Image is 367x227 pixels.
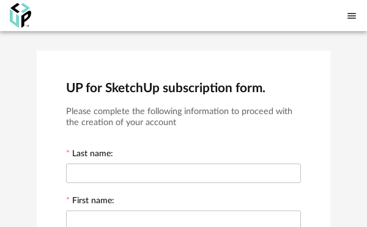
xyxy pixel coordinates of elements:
[66,196,114,207] label: First name:
[66,150,113,160] label: Last name:
[346,9,357,22] span: Menu icon
[10,3,31,28] img: OXP
[66,106,301,129] h3: Please complete the following information to proceed with the creation of your account
[66,80,301,96] h2: UP for SketchUp subscription form.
